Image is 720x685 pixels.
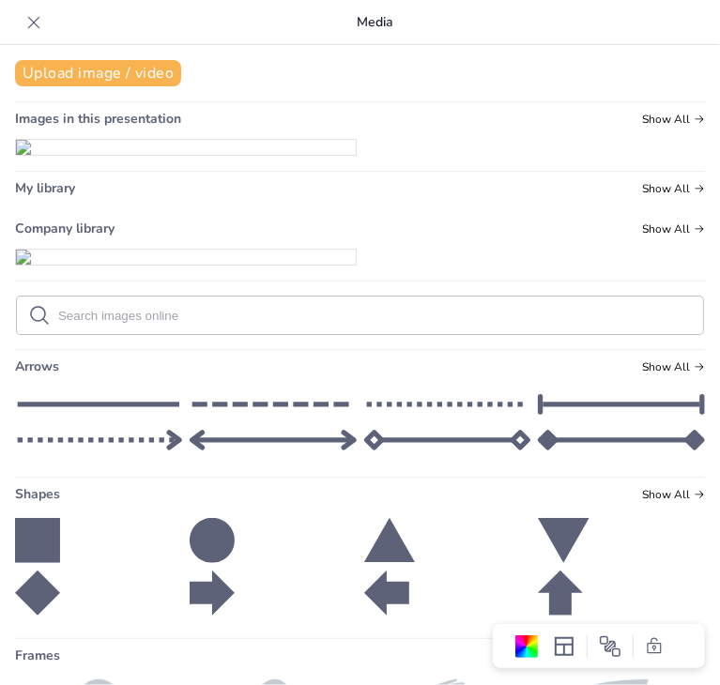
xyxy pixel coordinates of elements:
[15,485,60,503] span: Shapes
[642,113,705,126] span: Show all
[599,635,621,658] span: Position
[15,647,60,664] span: Frames
[642,488,705,501] span: Show all
[16,250,356,265] img: 95a16a12-3495-473e-94a8-3c07b1c851b0.png
[15,179,75,197] span: My library
[15,358,59,375] span: Arrows
[15,60,181,86] button: Upload image / video
[58,309,692,323] input: Search images online
[642,222,705,236] span: Show all
[549,632,579,662] div: Layout
[16,140,356,155] img: 95a16a12-3495-473e-94a8-3c07b1c851b0.png
[15,220,115,237] span: Company library
[642,182,705,195] span: Show all
[642,360,705,373] span: Show all
[15,110,181,128] span: Images in this presentation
